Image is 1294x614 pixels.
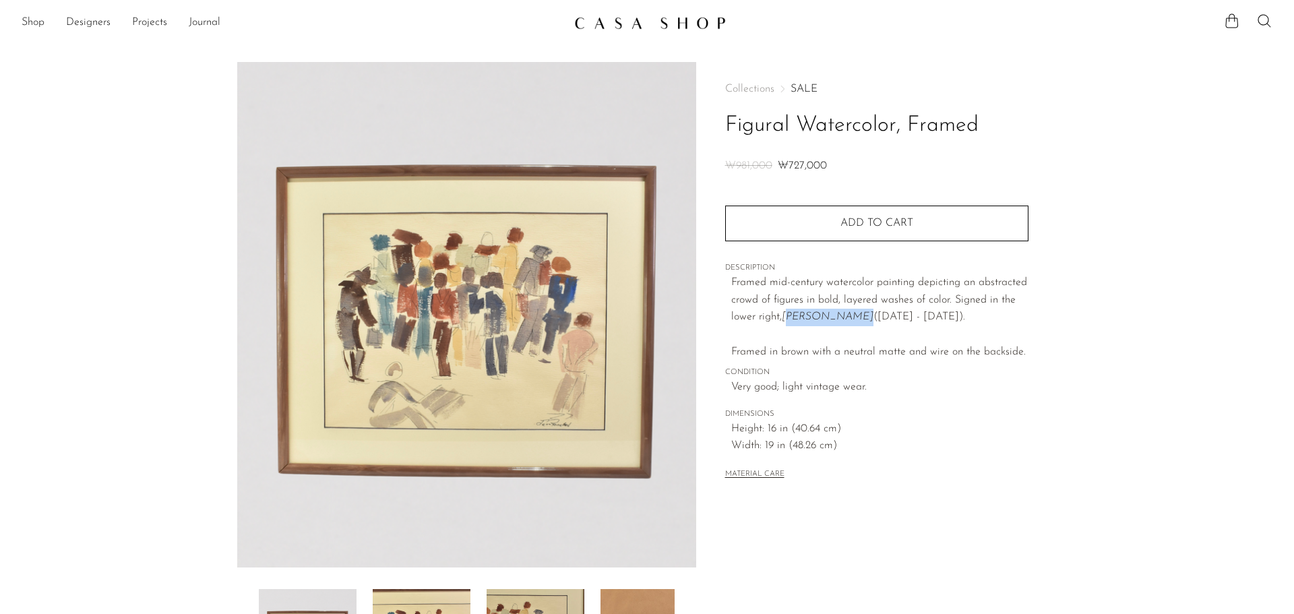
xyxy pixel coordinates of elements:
a: Journal [189,14,220,32]
span: Add to cart [840,217,913,230]
img: Figural Watercolor, Framed [237,62,696,567]
button: MATERIAL CARE [725,470,784,480]
a: SALE [791,84,818,94]
a: Shop [22,14,44,32]
button: Add to cart [725,206,1028,241]
span: Very good; light vintage wear. [731,379,1028,396]
span: Collections [725,84,774,94]
span: DIMENSIONS [725,408,1028,421]
a: Designers [66,14,111,32]
a: Projects [132,14,167,32]
span: DESCRIPTION [725,262,1028,274]
h1: Figural Watercolor, Framed [725,109,1028,143]
span: ₩981,000 [725,160,772,171]
ul: NEW HEADER MENU [22,11,563,34]
em: [PERSON_NAME] [782,311,873,322]
span: CONDITION [725,367,1028,379]
nav: Breadcrumbs [725,84,1028,94]
span: Width: 19 in (48.26 cm) [731,437,1028,455]
p: Framed mid-century watercolor painting depicting an abstracted crowd of figures in bold, layered ... [731,274,1028,361]
span: Height: 16 in (40.64 cm) [731,421,1028,438]
span: ₩727,000 [778,160,827,171]
nav: Desktop navigation [22,11,563,34]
